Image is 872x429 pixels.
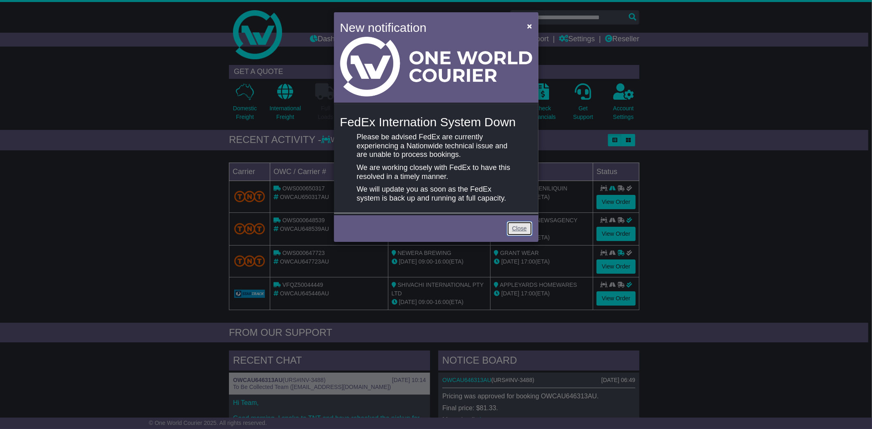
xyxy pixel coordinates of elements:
[356,185,515,203] p: We will update you as soon as the FedEx system is back up and running at full capacity.
[507,221,532,236] a: Close
[340,18,516,37] h4: New notification
[340,37,532,96] img: Light
[356,163,515,181] p: We are working closely with FedEx to have this resolved in a timely manner.
[527,21,532,31] span: ×
[356,133,515,159] p: Please be advised FedEx are currently experiencing a Nationwide technical issue and are unable to...
[523,18,536,34] button: Close
[340,115,532,129] h4: FedEx Internation System Down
